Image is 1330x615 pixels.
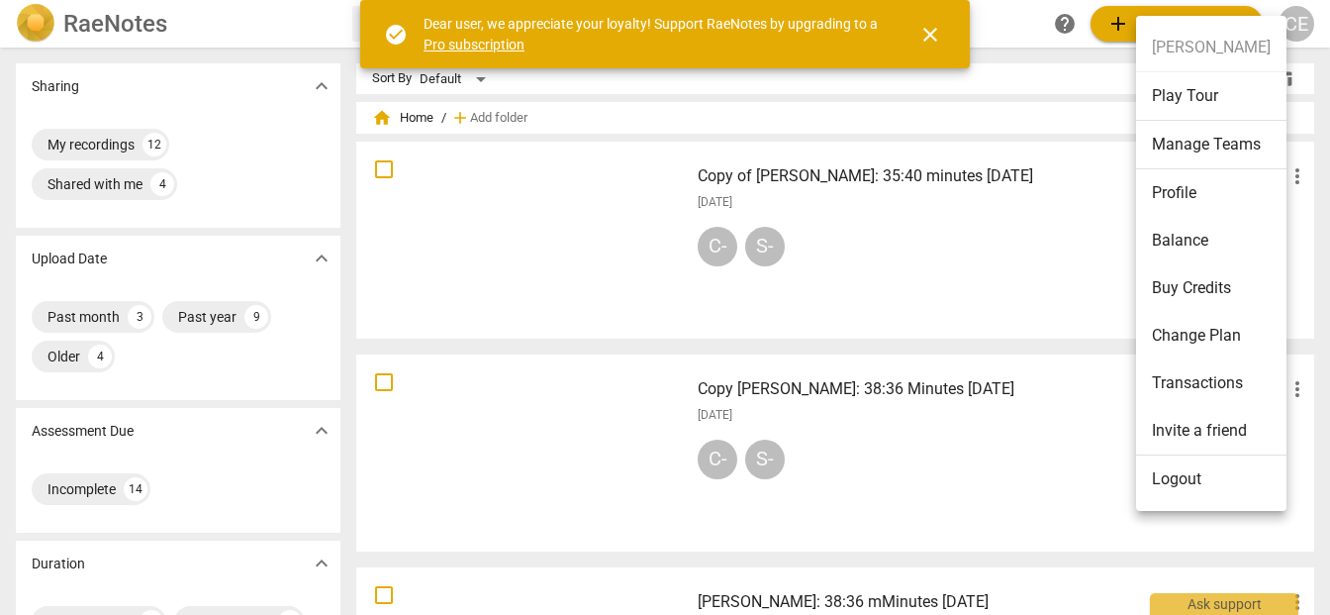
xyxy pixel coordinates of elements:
[384,23,408,47] span: check_circle
[918,23,942,47] span: close
[424,14,883,54] div: Dear user, we appreciate your loyalty! Support RaeNotes by upgrading to a
[424,37,524,52] a: Pro subscription
[1136,72,1286,121] li: Play Tour
[906,11,954,58] button: Close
